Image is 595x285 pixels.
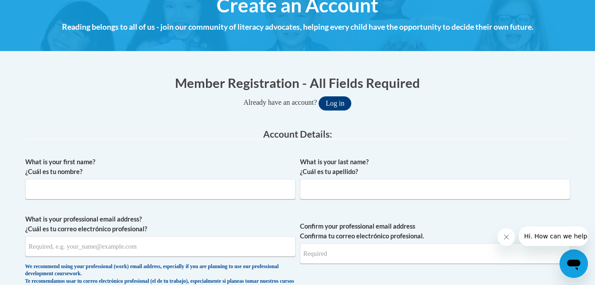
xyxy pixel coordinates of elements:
input: Metadata input [300,179,570,199]
iframe: Message from company [519,226,588,246]
span: Account Details: [263,128,332,139]
input: Metadata input [25,179,296,199]
iframe: Button to launch messaging window [560,249,588,278]
button: Log in [319,96,351,111]
span: Hi. How can we help? [5,6,72,13]
label: What is your professional email address? ¿Cuál es tu correo electrónico profesional? [25,214,296,234]
span: Already have an account? [244,99,317,106]
label: Confirm your professional email address Confirma tu correo electrónico profesional. [300,222,570,241]
input: Metadata input [25,236,296,257]
h4: Reading belongs to all of us - join our community of literacy advocates, helping every child have... [25,21,570,33]
label: What is your last name? ¿Cuál es tu apellido? [300,157,570,177]
label: What is your first name? ¿Cuál es tu nombre? [25,157,296,177]
input: Required [300,243,570,264]
iframe: Close message [498,228,515,246]
h1: Member Registration - All Fields Required [25,74,570,92]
